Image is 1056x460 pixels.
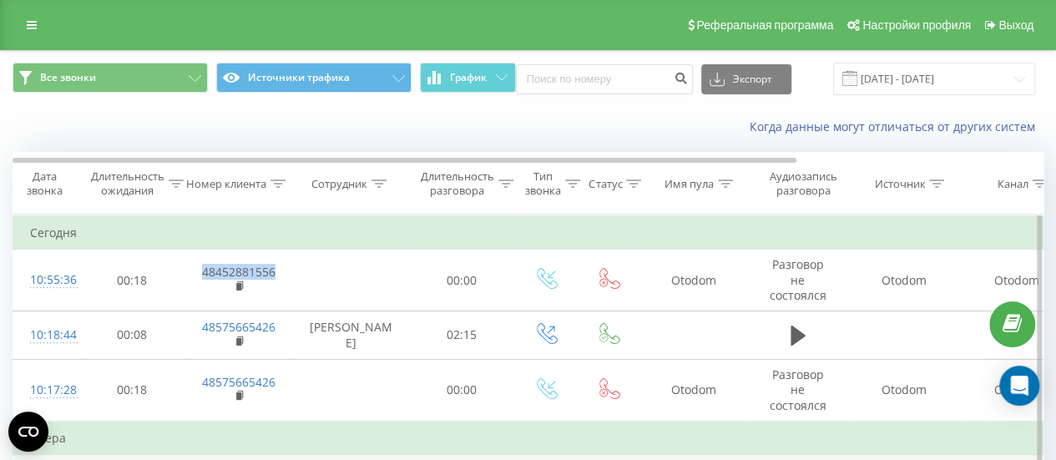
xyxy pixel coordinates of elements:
div: Open Intercom Messenger [999,366,1039,406]
td: 00:00 [410,360,514,422]
div: Длительность разговора [421,169,494,198]
span: Все звонки [40,71,96,84]
span: Выход [998,18,1033,32]
div: Имя пула [664,177,714,191]
td: 00:18 [80,250,184,311]
div: 10:55:36 [30,264,63,296]
span: График [450,72,487,83]
a: 48575665426 [202,374,275,390]
span: Настройки профиля [862,18,971,32]
div: Источник [874,177,925,191]
span: Разговор не состоялся [770,366,826,412]
button: Источники трафика [216,63,412,93]
button: График [420,63,516,93]
div: 10:17:28 [30,374,63,407]
div: 10:18:44 [30,319,63,351]
a: Когда данные могут отличаться от других систем [750,119,1043,134]
div: Дата звонка [13,169,75,198]
td: Otodom [639,250,748,311]
span: Разговор не состоялся [770,256,826,302]
button: Все звонки [13,63,208,93]
td: Otodom [639,360,748,422]
div: Аудиозапись разговора [762,169,843,198]
td: Otodom [848,360,961,422]
div: Сотрудник [311,177,367,191]
td: 00:00 [410,250,514,311]
div: Статус [589,177,622,191]
td: 00:18 [80,360,184,422]
td: 02:15 [410,311,514,359]
td: 00:08 [80,311,184,359]
span: Реферальная программа [696,18,833,32]
input: Поиск по номеру [516,64,693,94]
a: 48452881556 [202,264,275,280]
a: 48575665426 [202,319,275,335]
div: Канал [997,177,1028,191]
td: Otodom [848,250,961,311]
div: Тип звонка [525,169,561,198]
button: Open CMP widget [8,412,48,452]
div: Длительность ожидания [91,169,164,198]
button: Экспорт [701,64,791,94]
td: [PERSON_NAME] [293,311,410,359]
div: Номер клиента [186,177,266,191]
